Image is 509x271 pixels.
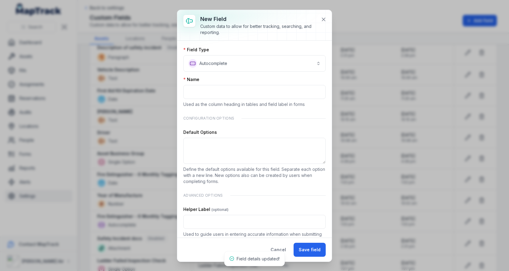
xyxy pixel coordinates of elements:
[183,85,326,99] input: :r2ba:-form-item-label
[183,231,326,243] p: Used to guide users in entering accurate information when submitting forms
[237,256,280,261] span: Field details updated!
[183,215,326,229] input: :r2bc:-form-item-label
[183,47,209,53] label: Field Type
[183,76,199,83] label: Name
[200,23,316,36] div: Custom data to allow for better tracking, searching, and reporting.
[183,166,326,185] p: Define the default options available for this field. Separate each option with a new line. New op...
[183,129,217,135] label: Default Options
[183,101,326,107] p: Used as the column heading in tables and field label in forms
[183,138,326,164] textarea: :r2bb:-form-item-label
[200,15,316,23] h3: New field
[183,189,326,202] div: Advanced Options
[183,55,326,72] button: Autocomplete
[183,206,228,212] label: Helper Label
[265,243,291,257] button: Cancel
[183,112,326,124] div: Configuration Options
[294,243,326,257] button: Save field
